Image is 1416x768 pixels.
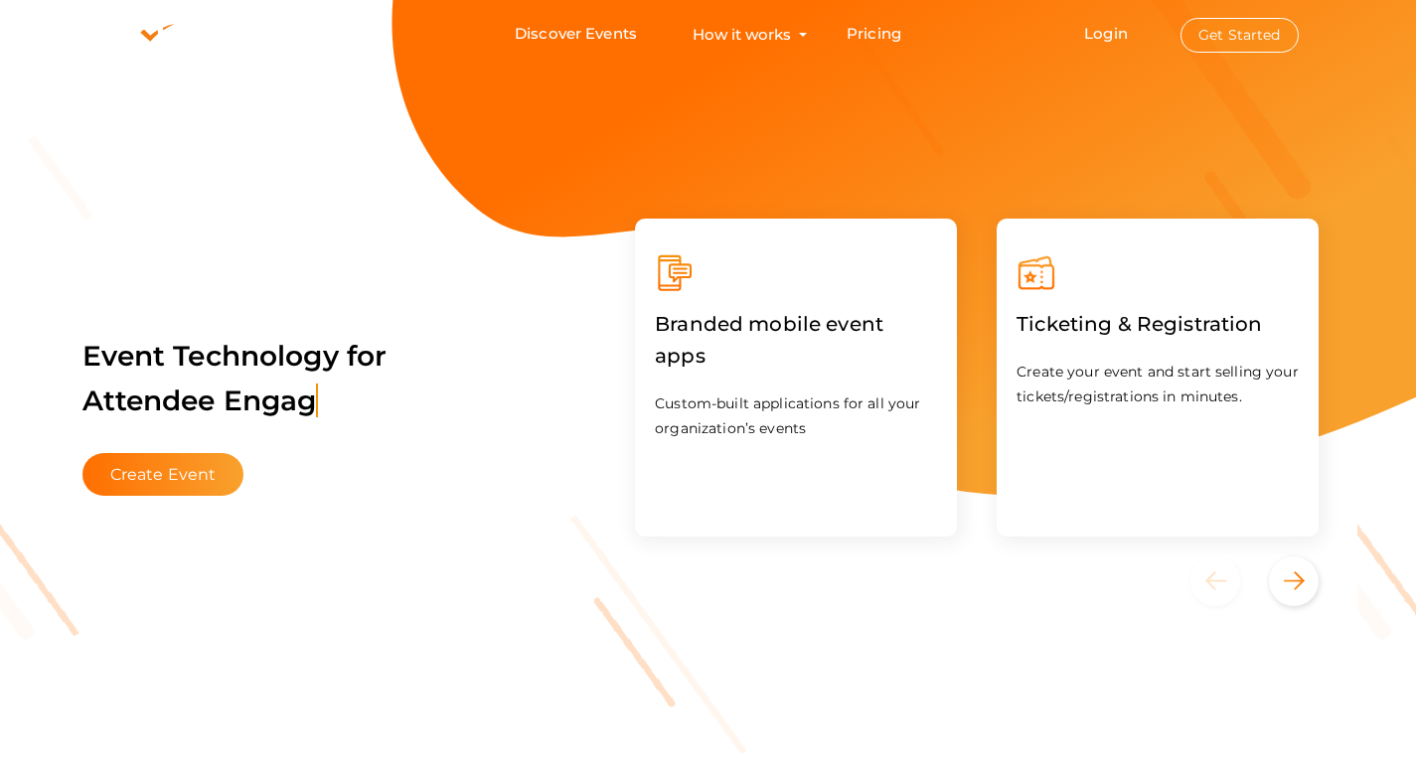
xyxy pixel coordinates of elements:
a: Branded mobile event apps [655,348,937,367]
p: Custom-built applications for all your organization’s events [655,391,937,441]
a: Login [1084,24,1128,43]
button: Create Event [82,453,244,496]
button: How it works [687,16,797,53]
a: Pricing [847,16,901,53]
span: Attendee Engag [82,384,319,417]
button: Previous [1190,556,1265,606]
p: Create your event and start selling your tickets/registrations in minutes. [1017,360,1299,409]
label: Event Technology for [82,309,388,448]
button: Get Started [1180,18,1299,53]
label: Branded mobile event apps [655,293,937,386]
a: Discover Events [515,16,637,53]
label: Ticketing & Registration [1017,293,1262,355]
button: Next [1269,556,1319,606]
a: Ticketing & Registration [1017,316,1262,335]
